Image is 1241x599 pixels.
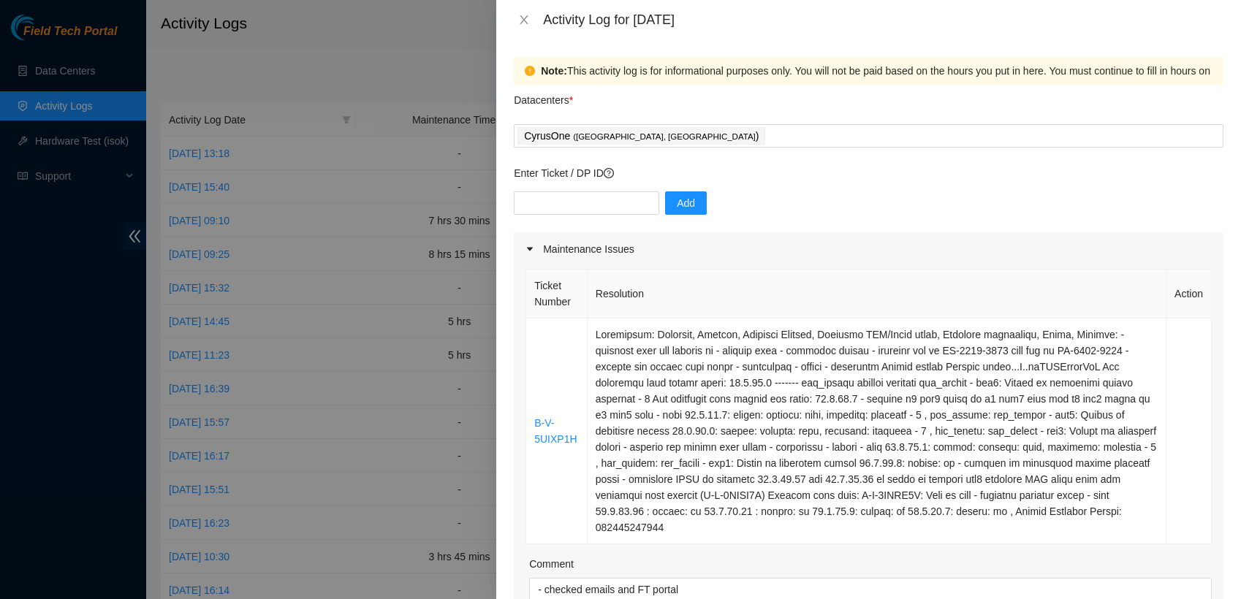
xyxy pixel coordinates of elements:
[529,556,574,572] label: Comment
[514,165,1223,181] p: Enter Ticket / DP ID
[514,13,534,27] button: Close
[526,270,588,318] th: Ticket Number
[665,191,707,215] button: Add
[543,12,1223,28] div: Activity Log for [DATE]
[525,245,534,253] span: caret-right
[588,318,1166,544] td: Loremipsum: Dolorsit, Ametcon, Adipisci Elitsed, Doeiusmo TEM/Incid utlab, Etdolore magnaaliqu, E...
[573,132,756,141] span: ( [GEOGRAPHIC_DATA], [GEOGRAPHIC_DATA]
[525,66,535,76] span: exclamation-circle
[518,14,530,26] span: close
[524,128,759,145] p: CyrusOne )
[1166,270,1212,318] th: Action
[677,195,695,211] span: Add
[514,85,573,108] p: Datacenters
[534,417,577,445] a: B-V-5UIXP1H
[541,63,567,79] strong: Note:
[514,232,1223,266] div: Maintenance Issues
[588,270,1166,318] th: Resolution
[604,168,614,178] span: question-circle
